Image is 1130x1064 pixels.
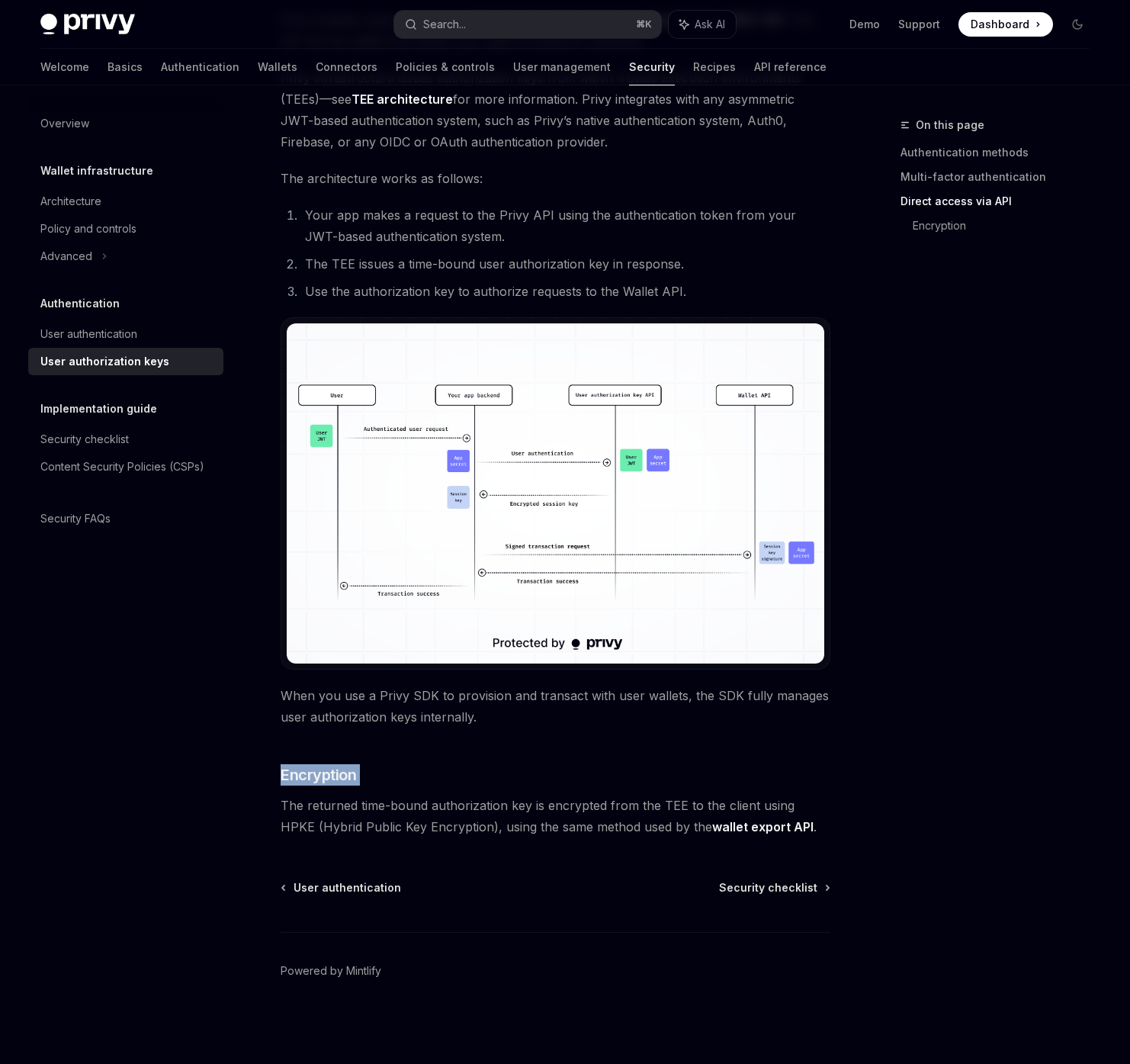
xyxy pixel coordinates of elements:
[40,14,135,35] img: dark logo
[40,430,129,448] div: Security checklist
[898,17,940,32] a: Support
[719,880,829,895] a: Security checklist
[900,165,1102,189] a: Multi-factor authentication
[258,49,297,85] a: Wallets
[28,426,223,453] a: Security checklist
[28,110,223,137] a: Overview
[40,247,92,265] div: Advanced
[352,92,453,108] a: TEE architecture
[40,114,89,133] div: Overview
[316,49,377,85] a: Connectors
[108,49,143,85] a: Basics
[161,49,239,85] a: Authentication
[916,116,984,134] span: On this page
[281,168,830,189] span: The architecture works as follows:
[40,192,101,211] div: Architecture
[40,49,89,85] a: Welcome
[900,189,1102,214] a: Direct access via API
[719,880,817,895] span: Security checklist
[281,67,830,153] span: Privy infrastructure issues authorization keys from within trusted execution environments (TEEs)—...
[513,49,611,85] a: User management
[287,323,824,664] img: Server-side user authorization keys
[40,162,153,180] h5: Wallet infrastructure
[40,220,136,238] div: Policy and controls
[300,204,830,247] li: Your app makes a request to the Privy API using the authentication token from your JWT-based auth...
[28,348,223,375] a: User authorization keys
[754,49,827,85] a: API reference
[300,253,830,275] li: The TEE issues a time-bound user authorization key in response.
[900,140,1102,165] a: Authentication methods
[693,49,736,85] a: Recipes
[394,11,661,38] button: Search...⌘K
[971,17,1029,32] span: Dashboard
[849,17,880,32] a: Demo
[396,49,495,85] a: Policies & controls
[913,214,1102,238] a: Encryption
[281,963,381,979] a: Powered by Mintlify
[40,325,137,343] div: User authentication
[28,320,223,348] a: User authentication
[282,880,401,895] a: User authentication
[958,12,1053,37] a: Dashboard
[669,11,736,38] button: Ask AI
[712,819,814,835] a: wallet export API
[1065,12,1090,37] button: Toggle dark mode
[423,15,466,34] div: Search...
[40,352,169,371] div: User authorization keys
[300,281,830,302] li: Use the authorization key to authorize requests to the Wallet API.
[636,18,652,31] span: ⌘ K
[40,458,204,476] div: Content Security Policies (CSPs)
[40,509,111,528] div: Security FAQs
[28,453,223,481] a: Content Security Policies (CSPs)
[281,795,830,837] span: The returned time-bound authorization key is encrypted from the TEE to the client using HPKE (Hyb...
[281,685,830,728] span: When you use a Privy SDK to provision and transact with user wallets, the SDK fully manages user ...
[28,505,223,532] a: Security FAQs
[629,49,675,85] a: Security
[281,764,356,786] span: Encryption
[28,215,223,243] a: Policy and controls
[40,294,120,313] h5: Authentication
[695,17,725,32] span: Ask AI
[40,400,157,418] h5: Implementation guide
[28,188,223,215] a: Architecture
[294,880,401,895] span: User authentication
